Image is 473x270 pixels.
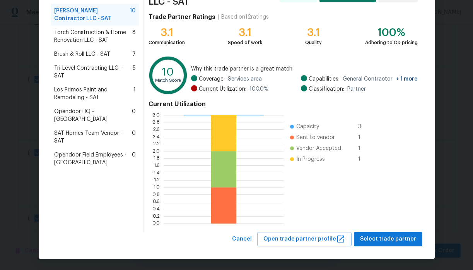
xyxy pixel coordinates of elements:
[354,232,422,246] button: Select trade partner
[149,39,185,46] div: Communication
[153,134,160,139] text: 2.4
[309,85,344,93] span: Classification:
[249,85,268,93] span: 100.0 %
[132,151,136,167] span: 0
[228,75,262,83] span: Services area
[358,155,371,163] span: 1
[149,100,417,108] h4: Current Utilization
[228,29,262,36] div: 3.1
[152,192,160,197] text: 0.8
[154,156,160,161] text: 1.8
[215,13,221,21] div: |
[162,67,174,77] text: 10
[153,199,160,204] text: 0.6
[133,86,136,101] span: 1
[153,127,160,132] text: 2.6
[257,232,352,246] button: Open trade partner profile
[358,134,371,141] span: 1
[396,76,418,82] span: + 1 more
[152,206,160,211] text: 0.4
[132,129,136,145] span: 0
[360,234,416,244] span: Select trade partner
[54,108,132,123] span: Opendoor HQ - [GEOGRAPHIC_DATA]
[153,113,160,117] text: 3.0
[153,141,160,146] text: 2.2
[153,120,160,124] text: 2.8
[365,29,418,36] div: 100%
[149,13,215,21] h4: Trade Partner Ratings
[54,129,132,145] span: SAT Homes Team Vendor - SAT
[228,39,262,46] div: Speed of work
[154,163,160,168] text: 1.6
[54,151,132,167] span: Opendoor Field Employees - [GEOGRAPHIC_DATA]
[132,29,136,44] span: 8
[358,123,371,131] span: 3
[155,78,181,83] text: Match Score
[191,65,418,73] span: Why this trade partner is a great match:
[153,214,160,218] text: 0.2
[54,29,133,44] span: Torch Construction & Home Renovation LLC - SAT
[132,108,136,123] span: 0
[133,64,136,80] span: 5
[296,123,319,131] span: Capacity
[130,7,136,22] span: 10
[229,232,255,246] button: Cancel
[232,234,252,244] span: Cancel
[309,75,340,83] span: Capabilities:
[154,178,160,182] text: 1.2
[305,39,322,46] div: Quality
[263,234,345,244] span: Open trade partner profile
[296,144,341,152] span: Vendor Accepted
[149,29,185,36] div: 3.1
[343,75,418,83] span: General Contractor
[54,50,110,58] span: Brush & Roll LLC - SAT
[199,75,225,83] span: Coverage:
[296,155,325,163] span: In Progress
[153,149,160,153] text: 2.0
[199,85,246,93] span: Current Utilization:
[132,50,136,58] span: 7
[358,144,371,152] span: 1
[365,39,418,46] div: Adhering to OD pricing
[152,221,160,226] text: 0.0
[154,170,160,175] text: 1.4
[54,64,133,80] span: Tri-Level Contracting LLC - SAT
[154,185,160,189] text: 1.0
[221,13,269,21] div: Based on 12 ratings
[54,86,134,101] span: Los Primos Paint and Remodeling - SAT
[54,7,130,22] span: [PERSON_NAME] Contractor LLC - SAT
[347,85,366,93] span: Partner
[305,29,322,36] div: 3.1
[296,134,335,141] span: Sent to vendor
